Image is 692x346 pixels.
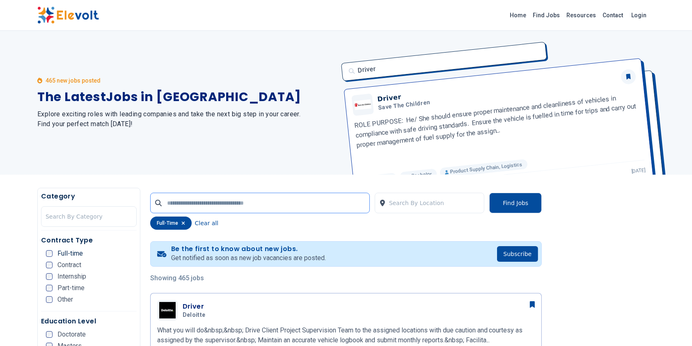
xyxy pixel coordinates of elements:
[46,285,53,291] input: Part-time
[506,9,529,22] a: Home
[651,307,692,346] iframe: Chat Widget
[46,273,53,280] input: Internship
[46,250,53,257] input: Full-time
[57,262,81,268] span: Contract
[37,90,336,104] h1: The Latest Jobs in [GEOGRAPHIC_DATA]
[497,246,538,262] button: Subscribe
[57,331,86,338] span: Doctorate
[41,316,137,326] h5: Education Level
[37,7,99,24] img: Elevolt
[41,191,137,201] h5: Category
[183,302,209,311] h3: Driver
[57,285,85,291] span: Part-time
[195,217,218,230] button: Clear all
[171,245,326,253] h4: Be the first to know about new jobs.
[563,9,599,22] a: Resources
[159,302,176,318] img: Deloitte
[529,9,563,22] a: Find Jobs
[46,331,53,338] input: Doctorate
[157,325,535,345] p: What you will do&nbsp;&nbsp; Drive Client Project Supervision Team to the assigned locations with...
[171,253,326,263] p: Get notified as soon as new job vacancies are posted.
[57,273,86,280] span: Internship
[41,235,137,245] h5: Contract Type
[150,273,542,283] p: Showing 465 jobs
[46,296,53,303] input: Other
[46,262,53,268] input: Contract
[57,296,73,303] span: Other
[57,250,83,257] span: Full-time
[599,9,626,22] a: Contact
[37,109,336,129] h2: Explore exciting roles with leading companies and take the next big step in your career. Find you...
[626,7,651,23] a: Login
[46,76,101,85] p: 465 new jobs posted
[183,311,206,319] span: Deloitte
[150,217,192,230] div: full-time
[489,193,542,213] button: Find Jobs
